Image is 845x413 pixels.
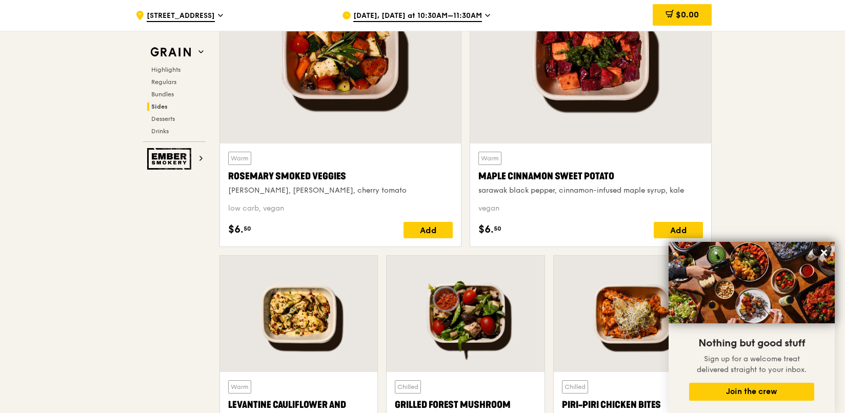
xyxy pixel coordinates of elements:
[698,337,805,349] span: Nothing but good stuff
[151,66,180,73] span: Highlights
[151,91,174,98] span: Bundles
[353,11,482,22] span: [DATE], [DATE] at 10:30AM–11:30AM
[228,222,244,237] span: $6.
[151,115,175,122] span: Desserts
[228,380,251,394] div: Warm
[689,383,814,401] button: Join the crew
[697,355,807,374] span: Sign up for a welcome treat delivered straight to your inbox.
[478,152,501,165] div: Warm
[654,222,703,238] div: Add
[228,185,453,196] div: [PERSON_NAME], [PERSON_NAME], cherry tomato
[151,128,169,135] span: Drinks
[478,222,494,237] span: $6.
[478,169,703,183] div: Maple Cinnamon Sweet Potato
[562,380,588,394] div: Chilled
[147,43,194,61] img: Grain web logo
[676,10,699,19] span: $0.00
[404,222,453,238] div: Add
[228,152,251,165] div: Warm
[244,224,251,233] span: 50
[228,203,453,214] div: low carb, vegan
[562,398,703,412] div: Piri-piri Chicken Bites
[151,78,176,86] span: Regulars
[816,244,832,261] button: Close
[478,185,703,196] div: sarawak black pepper, cinnamon-infused maple syrup, kale
[228,169,453,183] div: Rosemary Smoked Veggies
[494,224,501,233] span: 50
[669,242,835,323] img: DSC07876-Edit02-Large.jpeg
[151,103,168,110] span: Sides
[147,11,215,22] span: [STREET_ADDRESS]
[478,203,703,214] div: vegan
[395,380,421,394] div: Chilled
[147,148,194,170] img: Ember Smokery web logo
